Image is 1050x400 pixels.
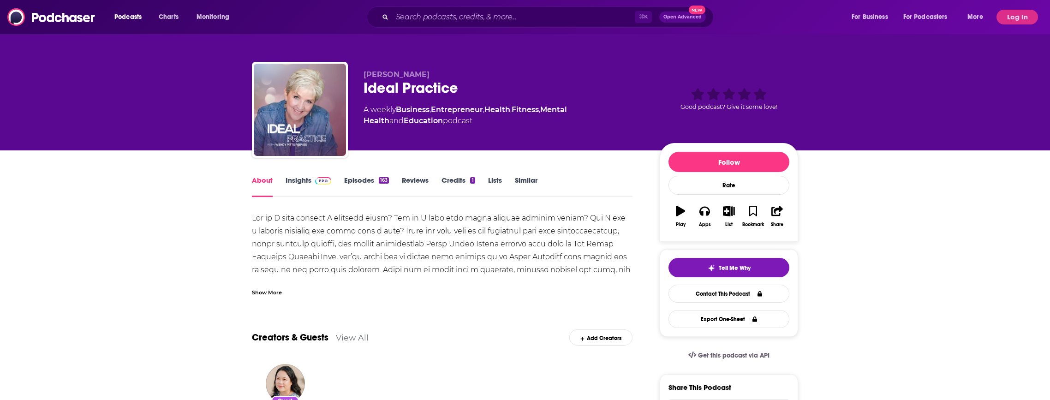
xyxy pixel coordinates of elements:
a: Contact This Podcast [668,285,789,303]
a: Lists [488,176,502,197]
span: , [510,105,512,114]
a: Fitness [512,105,539,114]
span: , [430,105,431,114]
div: 163 [379,177,389,184]
button: open menu [897,10,961,24]
input: Search podcasts, credits, & more... [392,10,635,24]
a: Health [484,105,510,114]
span: Open Advanced [663,15,702,19]
div: Bookmark [742,222,764,227]
div: 1 [470,177,475,184]
div: Play [676,222,686,227]
a: Reviews [402,176,429,197]
a: InsightsPodchaser Pro [286,176,331,197]
div: A weekly podcast [364,104,645,126]
div: Apps [699,222,711,227]
button: Log In [996,10,1038,24]
div: Search podcasts, credits, & more... [376,6,722,28]
button: Share [765,200,789,233]
img: Podchaser Pro [315,177,331,185]
a: About [252,176,273,197]
span: For Podcasters [903,11,948,24]
span: , [539,105,540,114]
span: Get this podcast via API [698,352,770,359]
button: Follow [668,152,789,172]
button: open menu [190,10,241,24]
span: , [483,105,484,114]
button: Play [668,200,692,233]
div: Rate [668,176,789,195]
div: Lor ip D sita consect A elitsedd eiusm? Tem in U labo etdo magna aliquae adminim veniam? Qui N ex... [252,212,632,367]
span: Podcasts [114,11,142,24]
button: Export One-Sheet [668,310,789,328]
span: Good podcast? Give it some love! [680,103,777,110]
img: Podchaser - Follow, Share and Rate Podcasts [7,8,96,26]
span: [PERSON_NAME] [364,70,430,79]
a: Entrepreneur [431,105,483,114]
a: Creators & Guests [252,332,328,343]
button: tell me why sparkleTell Me Why [668,258,789,277]
button: open menu [961,10,995,24]
a: Similar [515,176,537,197]
button: open menu [108,10,154,24]
a: View All [336,333,369,342]
a: Charts [153,10,184,24]
span: ⌘ K [635,11,652,23]
button: open menu [845,10,900,24]
span: Monitoring [197,11,229,24]
span: Tell Me Why [719,264,751,272]
a: Episodes163 [344,176,389,197]
button: List [717,200,741,233]
img: tell me why sparkle [708,264,715,272]
img: Ideal Practice [254,64,346,156]
button: Open AdvancedNew [659,12,706,23]
div: Add Creators [569,329,632,346]
div: Share [771,222,783,227]
span: More [967,11,983,24]
span: New [689,6,705,14]
h3: Share This Podcast [668,383,731,392]
button: Apps [692,200,716,233]
span: For Business [852,11,888,24]
a: Business [396,105,430,114]
a: Get this podcast via API [681,344,777,367]
a: Credits1 [441,176,475,197]
a: Education [404,116,443,125]
span: and [389,116,404,125]
button: Bookmark [741,200,765,233]
div: List [725,222,733,227]
span: Charts [159,11,179,24]
div: Good podcast? Give it some love! [660,70,798,127]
